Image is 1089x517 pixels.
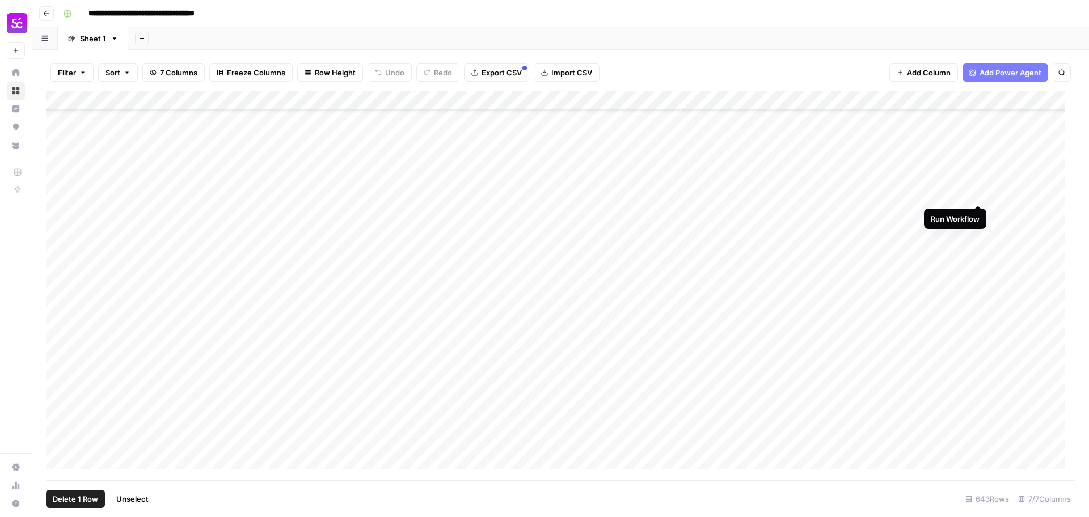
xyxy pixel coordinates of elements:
span: Undo [385,67,404,78]
button: 7 Columns [142,63,205,82]
button: Add Column [889,63,958,82]
div: 7/7 Columns [1014,490,1075,508]
a: Your Data [7,136,25,154]
button: Export CSV [464,63,529,82]
button: Unselect [109,490,155,508]
span: Redo [434,67,452,78]
span: Filter [58,67,76,78]
button: Filter [50,63,94,82]
button: Help + Support [7,494,25,512]
button: Row Height [297,63,363,82]
span: Add Power Agent [980,67,1041,78]
button: Delete 1 Row [46,490,105,508]
a: Insights [7,100,25,118]
button: Workspace: Smartcat [7,9,25,37]
a: Sheet 1 [58,27,128,50]
span: Sort [105,67,120,78]
span: Delete 1 Row [53,493,98,505]
button: Redo [416,63,459,82]
div: 643 Rows [961,490,1014,508]
div: Run Workflow [931,213,980,224]
button: Undo [368,63,412,82]
a: Usage [7,476,25,494]
a: Browse [7,82,25,100]
button: Sort [98,63,138,82]
span: Freeze Columns [227,67,285,78]
a: Home [7,63,25,82]
button: Freeze Columns [209,63,293,82]
a: Opportunities [7,118,25,136]
span: Add Column [907,67,951,78]
div: Sheet 1 [80,33,106,44]
span: 7 Columns [160,67,197,78]
span: Unselect [116,493,149,505]
img: Smartcat Logo [7,13,27,33]
span: Row Height [315,67,356,78]
button: Import CSV [534,63,600,82]
span: Export CSV [482,67,522,78]
span: Import CSV [551,67,592,78]
a: Settings [7,458,25,476]
button: Add Power Agent [963,63,1048,82]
